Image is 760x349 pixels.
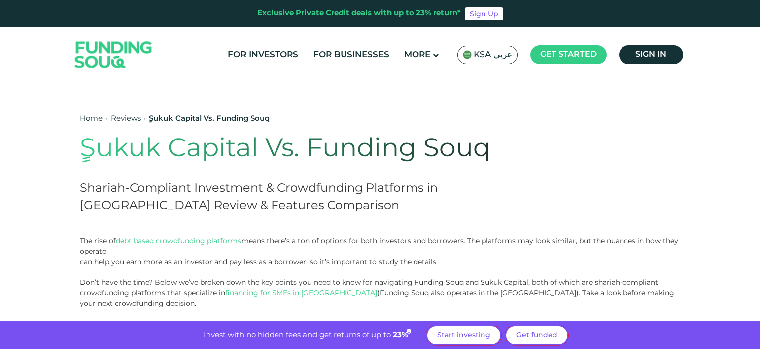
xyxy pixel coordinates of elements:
[204,332,391,339] span: Invest with no hidden fees and get returns of up to
[257,8,461,19] div: Exclusive Private Credit deals with up to 23% return*
[463,50,472,59] img: SA Flag
[437,332,490,339] span: Start investing
[540,51,597,58] span: Get started
[80,180,560,214] h2: Shariah-Compliant Investment & Crowdfunding Platforms in [GEOGRAPHIC_DATA] Review & Features Comp...
[80,257,438,266] span: can help you earn more as an investor and pay less as a borrower, so it’s important to study the ...
[311,47,392,63] a: For Businesses
[465,7,503,20] a: Sign Up
[80,236,678,256] span: The rise of means there’s a ton of options for both investors and borrowers. The platforms may lo...
[407,329,411,334] i: 23% IRR (expected) ~ 15% Net yield (expected)
[111,115,141,122] a: Reviews
[635,51,666,58] span: Sign in
[80,134,560,165] h1: ٍSukuk Capital Vs. Funding Souq
[474,49,512,61] span: KSA عربي
[427,326,500,344] a: Start investing
[80,278,674,308] span: Don’t have the time? Below we’ve broken down the key points you need to know for navigating Fundi...
[149,113,270,125] div: ٍSukuk Capital Vs. Funding Souq
[516,332,557,339] span: Get funded
[225,288,377,297] a: financing for SMEs in [GEOGRAPHIC_DATA]
[65,30,162,80] img: Logo
[506,326,567,344] a: Get funded
[619,45,683,64] a: Sign in
[116,236,241,245] a: debt based crowdfunding platforms
[225,47,301,63] a: For Investors
[404,51,430,59] span: More
[80,115,103,122] a: Home
[393,332,413,339] span: 23%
